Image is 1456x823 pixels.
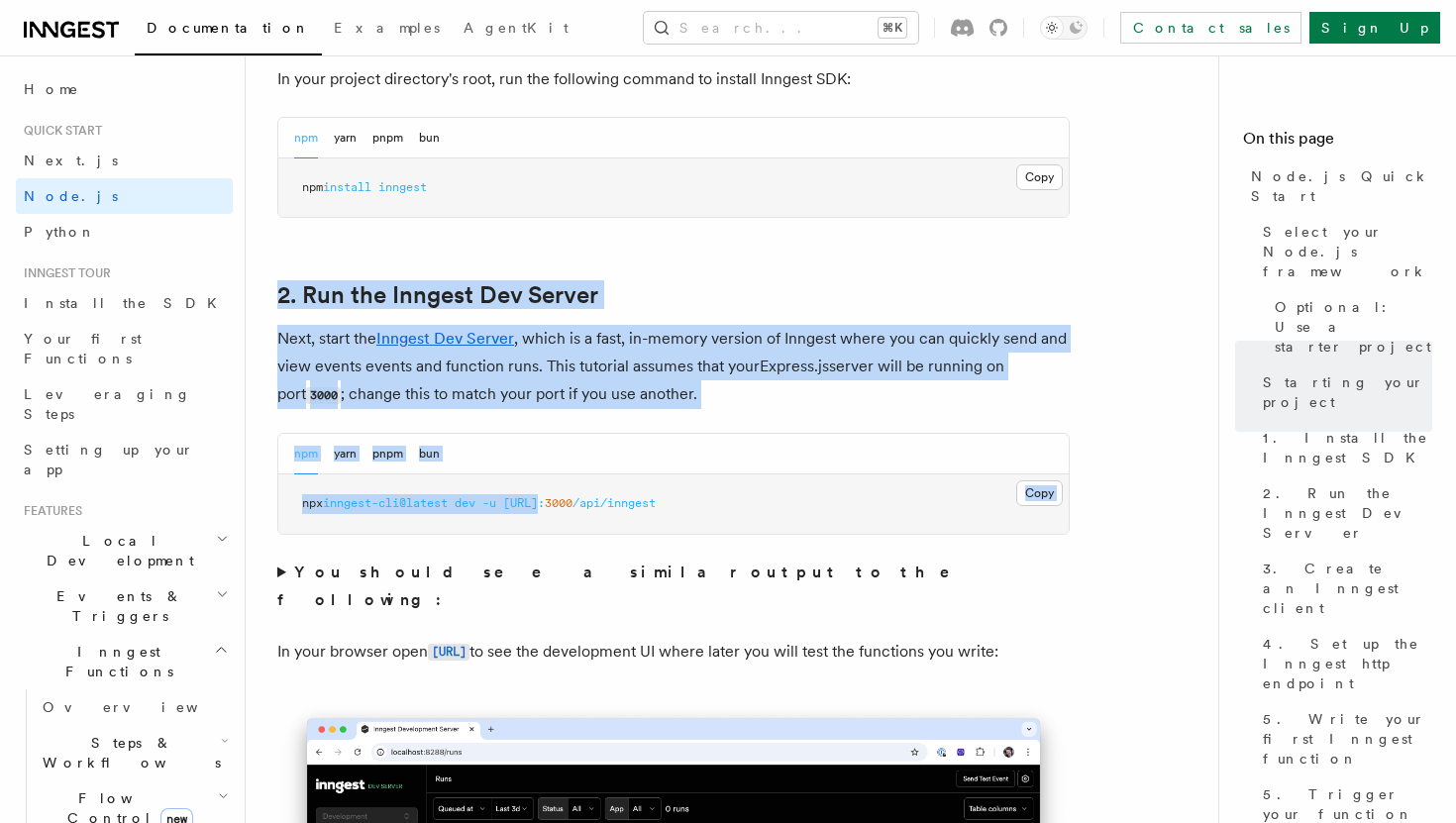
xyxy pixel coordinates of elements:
span: install [323,180,371,194]
button: yarn [334,118,357,158]
a: Starting your project [1255,364,1432,420]
button: Copy [1016,164,1063,190]
a: Optional: Use a starter project [1267,289,1432,364]
button: Inngest Functions [16,634,233,689]
span: Home [24,79,79,99]
p: In your browser open to see the development UI where later you will test the functions you write: [277,638,1070,667]
span: [URL]: [503,496,545,510]
button: Search...⌘K [644,12,918,44]
a: Documentation [135,6,322,55]
span: npx [302,496,323,510]
span: Events & Triggers [16,586,216,626]
a: Select your Node.js framework [1255,214,1432,289]
a: Home [16,71,233,107]
span: Install the SDK [24,295,229,311]
span: 1. Install the Inngest SDK [1263,428,1432,467]
a: Python [16,214,233,250]
span: 4. Set up the Inngest http endpoint [1263,634,1432,693]
button: bun [419,118,440,158]
code: 3000 [306,387,341,404]
button: npm [294,434,318,474]
button: bun [419,434,440,474]
a: Contact sales [1120,12,1301,44]
button: yarn [334,434,357,474]
span: Features [16,503,82,519]
span: Optional: Use a starter project [1275,297,1432,357]
a: Sign Up [1309,12,1440,44]
span: Your first Functions [24,331,142,366]
a: Inngest Dev Server [376,329,514,348]
a: 1. Install the Inngest SDK [1255,420,1432,475]
span: 3000 [545,496,572,510]
span: /api/inngest [572,496,656,510]
span: npm [302,180,323,194]
button: npm [294,118,318,158]
a: 5. Write your first Inngest function [1255,701,1432,776]
a: Node.js Quick Start [1243,158,1432,214]
span: Steps & Workflows [35,733,221,772]
span: Local Development [16,531,216,570]
span: Python [24,224,96,240]
span: AgentKit [464,20,569,36]
strong: You should see a similar output to the following: [277,563,978,609]
span: Examples [334,20,440,36]
a: Overview [35,689,233,725]
a: AgentKit [452,6,580,53]
button: Toggle dark mode [1040,16,1088,40]
span: Quick start [16,123,102,139]
span: Overview [43,699,247,715]
span: Node.js [24,188,118,204]
p: In your project directory's root, run the following command to install Inngest SDK: [277,65,1070,93]
h4: On this page [1243,127,1432,158]
a: 3. Create an Inngest client [1255,551,1432,626]
p: Next, start the , which is a fast, in-memory version of Inngest where you can quickly send and vi... [277,325,1070,409]
a: Next.js [16,143,233,178]
span: Leveraging Steps [24,386,191,422]
span: Inngest Functions [16,642,214,681]
span: Next.js [24,153,118,168]
span: Setting up your app [24,442,194,477]
span: 3. Create an Inngest client [1263,559,1432,618]
a: Leveraging Steps [16,376,233,432]
button: pnpm [372,434,403,474]
span: Inngest tour [16,265,111,281]
kbd: ⌘K [879,18,906,38]
a: Install the SDK [16,285,233,321]
span: -u [482,496,496,510]
span: inngest [378,180,427,194]
a: Node.js [16,178,233,214]
a: Setting up your app [16,432,233,487]
button: pnpm [372,118,403,158]
span: inngest-cli@latest [323,496,448,510]
span: 5. Write your first Inngest function [1263,709,1432,769]
button: Copy [1016,480,1063,506]
button: Events & Triggers [16,578,233,634]
span: Starting your project [1263,372,1432,412]
span: Documentation [147,20,310,36]
span: dev [455,496,475,510]
span: Select your Node.js framework [1263,222,1432,281]
a: 2. Run the Inngest Dev Server [277,281,598,309]
summary: You should see a similar output to the following: [277,559,1070,614]
a: Examples [322,6,452,53]
button: Local Development [16,523,233,578]
a: 4. Set up the Inngest http endpoint [1255,626,1432,701]
code: [URL] [428,644,469,661]
button: Steps & Workflows [35,725,233,780]
span: Node.js Quick Start [1251,166,1432,206]
a: [URL] [428,642,469,661]
a: Your first Functions [16,321,233,376]
a: 2. Run the Inngest Dev Server [1255,475,1432,551]
span: 2. Run the Inngest Dev Server [1263,483,1432,543]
